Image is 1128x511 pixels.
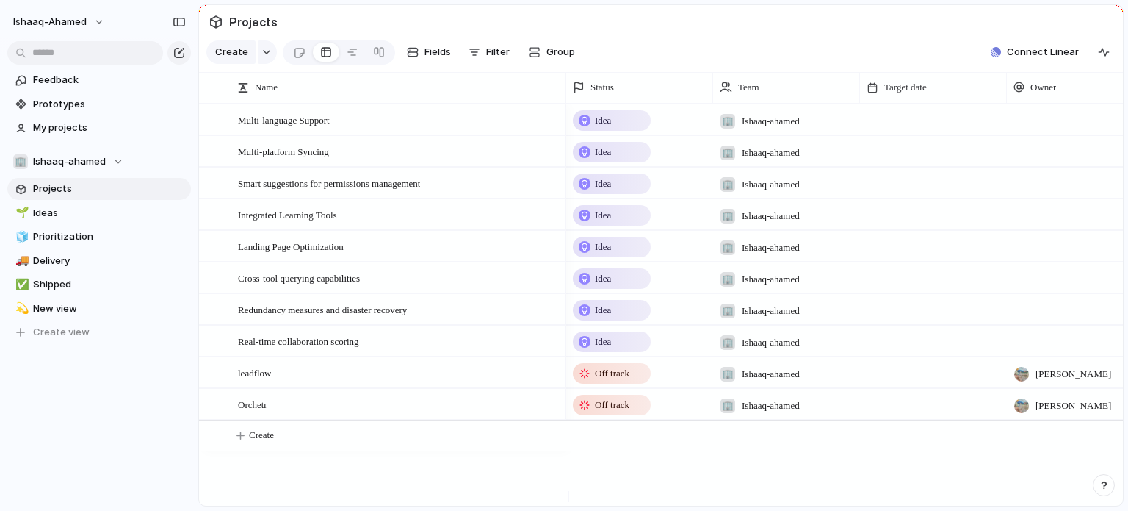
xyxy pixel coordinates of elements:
[238,174,420,191] span: Smart suggestions for permissions management
[1035,399,1111,413] span: [PERSON_NAME]
[742,240,800,255] span: Ishaaq-ahamed
[33,73,186,87] span: Feedback
[7,69,191,91] a: Feedback
[595,176,611,191] span: Idea
[15,300,26,317] div: 💫
[13,154,28,169] div: 🏢
[13,15,87,29] span: ishaaq-ahamed
[742,272,800,287] span: Ishaaq-ahamed
[15,276,26,293] div: ✅
[238,396,267,412] span: Orchetr
[238,301,407,318] span: Redundancy measures and disaster recovery
[238,143,329,160] span: Multi-platform Syncing
[521,40,582,64] button: Group
[33,182,186,196] span: Projects
[7,226,191,248] a: 🧊Prioritization
[238,111,330,128] span: Multi-language Support
[742,399,800,413] span: Ishaaq-ahamed
[742,114,800,129] span: Ishaaq-ahamed
[720,114,735,129] div: 🏢
[463,40,516,64] button: Filter
[7,10,112,34] button: ishaaq-ahamed
[33,325,90,340] span: Create view
[884,80,927,95] span: Target date
[720,146,735,160] div: 🏢
[742,146,800,160] span: Ishaaq-ahamed
[720,177,735,192] div: 🏢
[13,301,28,316] button: 💫
[595,145,611,160] span: Idea
[720,209,735,224] div: 🏢
[401,40,457,64] button: Fields
[595,113,611,128] span: Idea
[595,335,611,349] span: Idea
[206,40,256,64] button: Create
[486,45,510,60] span: Filter
[1030,80,1056,95] span: Owner
[595,303,611,318] span: Idea
[742,304,800,318] span: Ishaaq-ahamed
[590,80,614,95] span: Status
[7,178,191,200] a: Projects
[33,206,186,221] span: Ideas
[226,9,281,35] span: Projects
[720,272,735,287] div: 🏢
[985,41,1085,63] button: Connect Linear
[595,398,629,412] span: Off track
[424,45,451,60] span: Fields
[720,240,735,255] div: 🏢
[742,209,800,224] span: Ishaaq-ahamed
[238,332,359,349] span: Real-time collaboration scoring
[546,45,575,60] span: Group
[249,428,274,443] span: Create
[33,301,186,316] span: New view
[742,367,800,382] span: Ishaaq-ahamed
[7,250,191,272] a: 🚚Delivery
[13,229,28,244] button: 🧊
[738,80,759,95] span: Team
[7,298,191,320] a: 💫New view
[15,252,26,269] div: 🚚
[33,97,186,112] span: Prototypes
[33,229,186,244] span: Prioritization
[595,208,611,223] span: Idea
[215,45,248,60] span: Create
[742,335,800,350] span: Ishaaq-ahamed
[33,277,186,292] span: Shipped
[33,154,106,169] span: Ishaaq-ahamed
[7,117,191,139] a: My projects
[7,274,191,296] a: ✅Shipped
[238,269,360,286] span: Cross-tool querying capabilities
[720,399,735,413] div: 🏢
[7,151,191,173] button: 🏢Ishaaq-ahamed
[255,80,278,95] span: Name
[7,93,191,115] a: Prototypes
[15,204,26,221] div: 🌱
[720,335,735,350] div: 🏢
[238,364,271,381] span: leadflow
[33,254,186,268] span: Delivery
[13,206,28,221] button: 🌱
[742,177,800,192] span: Ishaaq-ahamed
[33,121,186,135] span: My projects
[1035,367,1111,382] span: [PERSON_NAME]
[720,367,735,382] div: 🏢
[238,206,337,223] span: Integrated Learning Tools
[13,254,28,268] button: 🚚
[720,304,735,318] div: 🏢
[595,271,611,286] span: Idea
[7,321,191,343] button: Create view
[1007,45,1079,60] span: Connect Linear
[595,366,629,381] span: Off track
[13,277,28,292] button: ✅
[7,202,191,224] a: 🌱Ideas
[15,229,26,246] div: 🧊
[238,237,344,254] span: Landing Page Optimization
[595,240,611,254] span: Idea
